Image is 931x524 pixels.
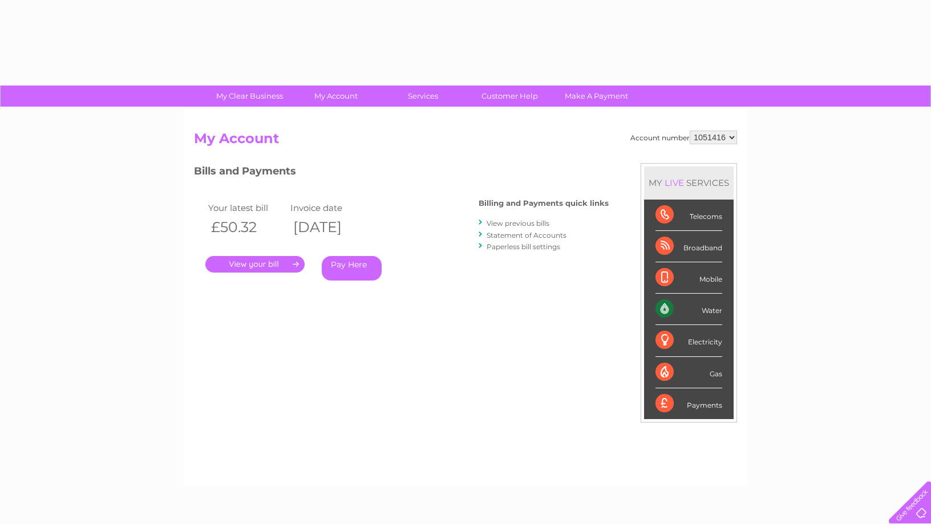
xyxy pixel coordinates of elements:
[655,231,722,262] div: Broadband
[655,200,722,231] div: Telecoms
[487,231,566,239] a: Statement of Accounts
[655,325,722,356] div: Electricity
[322,256,382,281] a: Pay Here
[655,294,722,325] div: Water
[288,200,370,216] td: Invoice date
[549,86,643,107] a: Make A Payment
[463,86,557,107] a: Customer Help
[487,242,560,251] a: Paperless bill settings
[630,131,737,144] div: Account number
[376,86,470,107] a: Services
[194,163,609,183] h3: Bills and Payments
[487,219,549,228] a: View previous bills
[655,388,722,419] div: Payments
[194,131,737,152] h2: My Account
[289,86,383,107] a: My Account
[205,200,288,216] td: Your latest bill
[288,216,370,239] th: [DATE]
[644,166,734,199] div: MY SERVICES
[655,357,722,388] div: Gas
[662,177,686,188] div: LIVE
[205,256,305,273] a: .
[203,86,297,107] a: My Clear Business
[655,262,722,294] div: Mobile
[205,216,288,239] th: £50.32
[479,199,609,208] h4: Billing and Payments quick links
